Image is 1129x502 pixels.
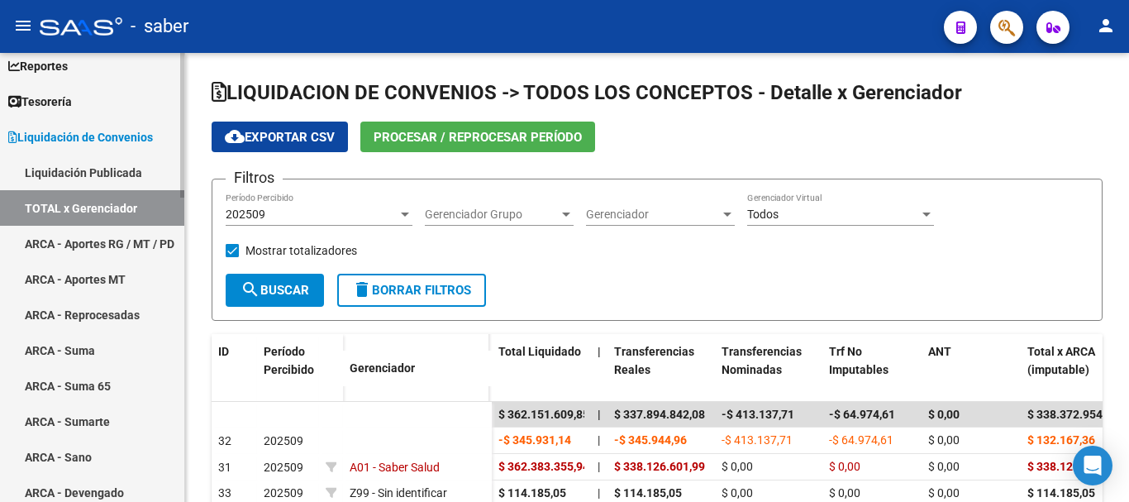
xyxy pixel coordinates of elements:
[218,345,229,358] span: ID
[225,130,335,145] span: Exportar CSV
[226,166,283,189] h3: Filtros
[722,460,753,473] span: $ 0,00
[1027,486,1095,500] span: $ 114.185,05
[131,8,188,45] span: - saber
[928,486,960,500] span: $ 0,00
[8,93,72,111] span: Tesorería
[829,408,895,421] span: -$ 64.974,61
[747,208,779,221] span: Todos
[212,334,257,404] datatable-header-cell: ID
[374,130,582,145] span: Procesar / Reprocesar período
[8,128,153,146] span: Liquidación de Convenios
[829,486,860,500] span: $ 0,00
[352,283,471,298] span: Borrar Filtros
[614,486,682,500] span: $ 114.185,05
[598,486,600,500] span: |
[218,434,231,447] span: 32
[264,345,314,377] span: Período Percibido
[218,486,231,500] span: 33
[492,334,591,407] datatable-header-cell: Total Liquidado
[212,122,348,152] button: Exportar CSV
[218,461,231,474] span: 31
[343,351,492,386] datatable-header-cell: Gerenciador
[928,460,960,473] span: $ 0,00
[1027,408,1118,421] span: $ 338.372.954,40
[350,361,415,375] span: Gerenciador
[928,345,951,358] span: ANT
[264,486,303,500] span: 202509
[598,433,600,447] span: |
[226,208,265,221] span: 202509
[598,408,601,421] span: |
[360,122,595,152] button: Procesar / Reprocesar período
[350,486,447,500] span: Z99 - Sin identificar
[829,345,888,377] span: Trf No Imputables
[614,460,705,473] span: $ 338.126.601,99
[598,345,601,358] span: |
[13,16,33,36] mat-icon: menu
[614,408,705,421] span: $ 337.894.842,08
[722,345,802,377] span: Transferencias Nominadas
[829,460,860,473] span: $ 0,00
[264,461,303,474] span: 202509
[352,280,372,299] mat-icon: delete
[1021,334,1128,407] datatable-header-cell: Total x ARCA (imputable)
[614,433,687,447] span: -$ 345.944,96
[607,334,715,407] datatable-header-cell: Transferencias Reales
[241,283,309,298] span: Buscar
[1027,433,1095,447] span: $ 132.167,36
[1073,446,1112,485] div: Open Intercom Messenger
[226,274,324,307] button: Buscar
[225,127,245,146] mat-icon: cloud_download
[264,434,303,447] span: 202509
[498,408,589,421] span: $ 362.151.609,85
[1027,460,1118,473] span: $ 338.126.601,99
[212,81,962,104] span: LIQUIDACION DE CONVENIOS -> TODOS LOS CONCEPTOS - Detalle x Gerenciador
[614,345,694,377] span: Transferencias Reales
[498,345,581,358] span: Total Liquidado
[722,486,753,500] span: $ 0,00
[715,334,822,407] datatable-header-cell: Transferencias Nominadas
[829,433,893,447] span: -$ 64.974,61
[257,334,319,404] datatable-header-cell: Período Percibido
[922,334,1021,407] datatable-header-cell: ANT
[245,241,357,261] span: Mostrar totalizadores
[1096,16,1116,36] mat-icon: person
[498,433,571,447] span: -$ 345.931,14
[350,461,440,474] span: A01 - Saber Salud
[498,486,566,500] span: $ 114.185,05
[8,57,68,75] span: Reportes
[928,408,960,421] span: $ 0,00
[586,208,720,222] span: Gerenciador
[822,334,922,407] datatable-header-cell: Trf No Imputables
[241,280,260,299] mat-icon: search
[498,460,589,473] span: $ 362.383.355,94
[928,433,960,447] span: $ 0,00
[425,208,559,222] span: Gerenciador Grupo
[591,334,607,407] datatable-header-cell: |
[722,433,793,447] span: -$ 413.137,71
[598,460,600,473] span: |
[722,408,794,421] span: -$ 413.137,71
[337,274,486,307] button: Borrar Filtros
[1027,345,1095,377] span: Total x ARCA (imputable)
